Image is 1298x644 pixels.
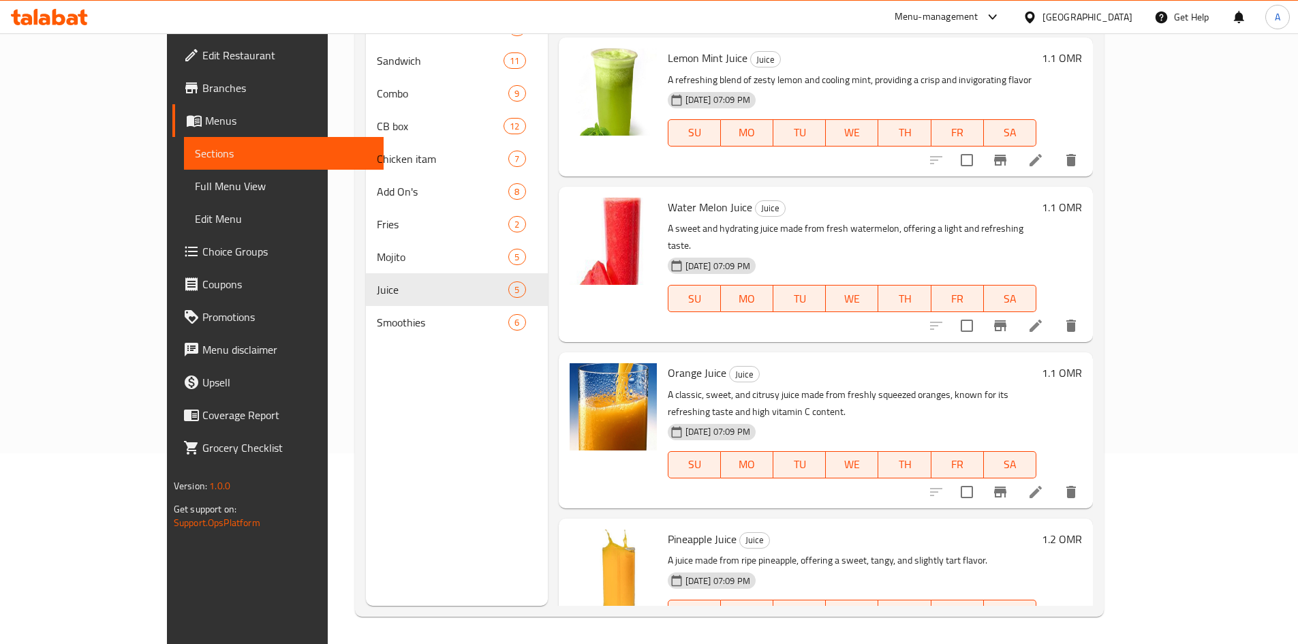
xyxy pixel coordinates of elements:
a: Branches [172,72,384,104]
div: Mojito5 [366,241,548,273]
span: SU [674,289,715,309]
a: Coverage Report [172,399,384,431]
div: Sandwich [377,52,504,69]
span: Smoothies [377,314,509,331]
span: Fries [377,216,509,232]
button: delete [1055,309,1087,342]
button: Branch-specific-item [984,144,1017,177]
span: TU [779,455,820,474]
div: Chicken itam7 [366,142,548,175]
span: Water Melon Juice [668,197,752,217]
button: FR [931,119,984,147]
img: Pineapple Juice [570,530,657,617]
span: Juice [740,532,769,548]
button: SA [984,285,1036,312]
button: MO [721,600,773,627]
button: delete [1055,476,1087,508]
h6: 1.1 OMR [1042,198,1082,217]
div: Smoothies6 [366,306,548,339]
span: Edit Restaurant [202,47,373,63]
p: A sweet and hydrating juice made from fresh watermelon, offering a light and refreshing taste. [668,220,1037,254]
div: items [508,85,525,102]
span: CB box [377,118,504,134]
button: SA [984,119,1036,147]
span: Menus [205,112,373,129]
button: TU [773,451,826,478]
div: items [508,183,525,200]
div: Add On's8 [366,175,548,208]
span: Coupons [202,276,373,292]
button: delete [1055,144,1087,177]
span: [DATE] 07:09 PM [680,260,756,273]
span: Juice [751,52,780,67]
div: Juice [755,200,786,217]
div: Juice5 [366,273,548,306]
span: Juice [730,367,759,382]
span: Version: [174,477,207,495]
button: TH [878,451,931,478]
span: SA [989,455,1031,474]
div: Sandwich11 [366,44,548,77]
div: CB box12 [366,110,548,142]
a: Edit Restaurant [172,39,384,72]
span: SA [989,123,1031,142]
button: SA [984,451,1036,478]
span: Combo [377,85,509,102]
button: TU [773,600,826,627]
a: Coupons [172,268,384,301]
span: MO [726,289,768,309]
div: items [508,314,525,331]
button: WE [826,600,878,627]
button: WE [826,119,878,147]
a: Support.OpsPlatform [174,514,260,532]
button: FR [931,451,984,478]
h6: 1.2 OMR [1042,530,1082,549]
button: TH [878,600,931,627]
a: Full Menu View [184,170,384,202]
span: 6 [509,316,525,329]
span: 9 [509,87,525,100]
span: 5 [509,283,525,296]
span: FR [937,604,978,624]
div: Juice [750,51,781,67]
div: Menu-management [895,9,978,25]
div: Juice [739,532,770,549]
span: Edit Menu [195,211,373,227]
button: FR [931,600,984,627]
span: Upsell [202,374,373,390]
span: Lemon Mint Juice [668,48,747,68]
span: [DATE] 07:09 PM [680,425,756,438]
span: Get support on: [174,500,236,518]
span: Sections [195,145,373,162]
a: Edit menu item [1027,484,1044,500]
span: Mojito [377,249,509,265]
div: Juice [377,281,509,298]
div: items [504,52,525,69]
span: Select to update [953,311,981,340]
button: MO [721,119,773,147]
span: SU [674,455,715,474]
button: MO [721,451,773,478]
h6: 1.1 OMR [1042,48,1082,67]
button: TU [773,285,826,312]
button: MO [721,285,773,312]
a: Promotions [172,301,384,333]
button: Branch-specific-item [984,309,1017,342]
span: FR [937,455,978,474]
span: [DATE] 07:09 PM [680,93,756,106]
span: WE [831,123,873,142]
span: Pineapple Juice [668,529,737,549]
span: Full Menu View [195,178,373,194]
button: SU [668,600,721,627]
span: TU [779,123,820,142]
div: Fries2 [366,208,548,241]
button: Branch-specific-item [984,476,1017,508]
span: TH [884,123,925,142]
a: Edit Menu [184,202,384,235]
a: Upsell [172,366,384,399]
span: 11 [504,55,525,67]
button: TU [773,119,826,147]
